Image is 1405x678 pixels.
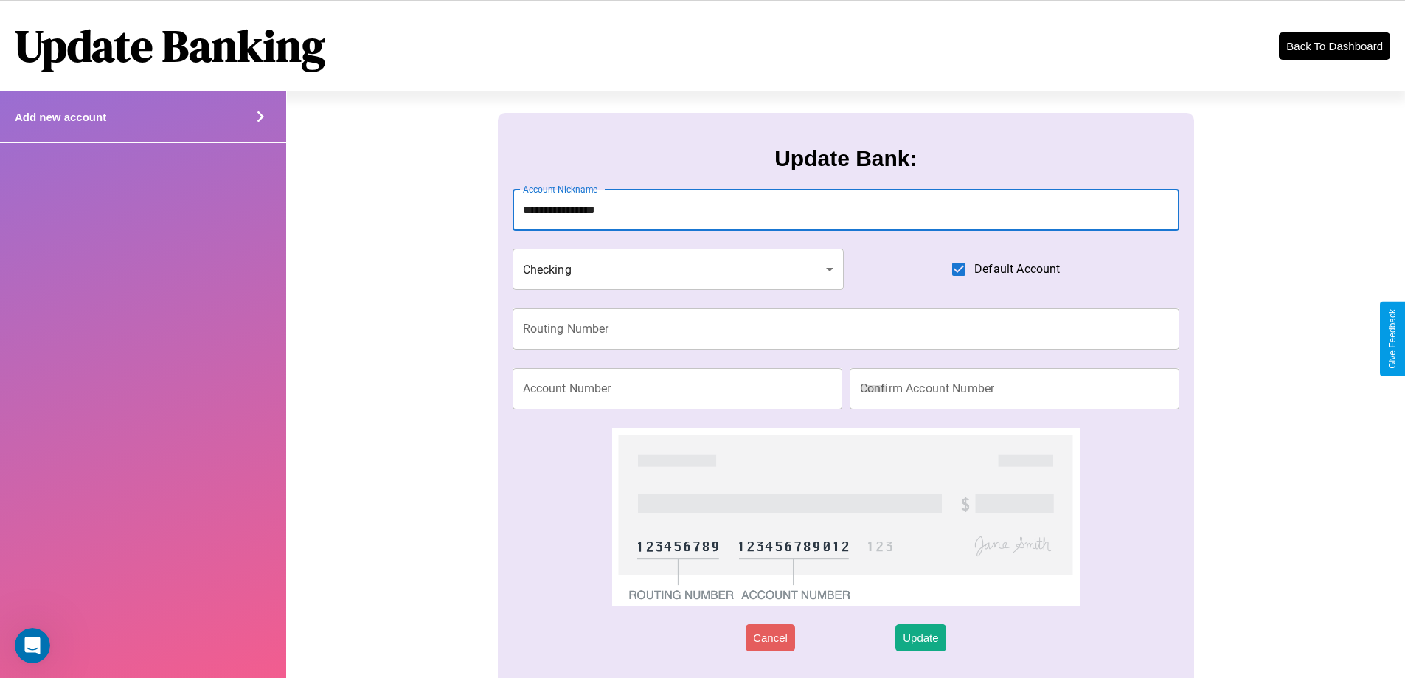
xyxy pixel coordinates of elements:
div: Checking [513,249,844,290]
button: Back To Dashboard [1279,32,1390,60]
h4: Add new account [15,111,106,123]
img: check [612,428,1079,606]
button: Cancel [746,624,795,651]
iframe: Intercom live chat [15,628,50,663]
button: Update [895,624,946,651]
label: Account Nickname [523,183,598,196]
div: Give Feedback [1387,309,1398,369]
h3: Update Bank: [774,146,917,171]
span: Default Account [974,260,1060,278]
h1: Update Banking [15,15,325,76]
